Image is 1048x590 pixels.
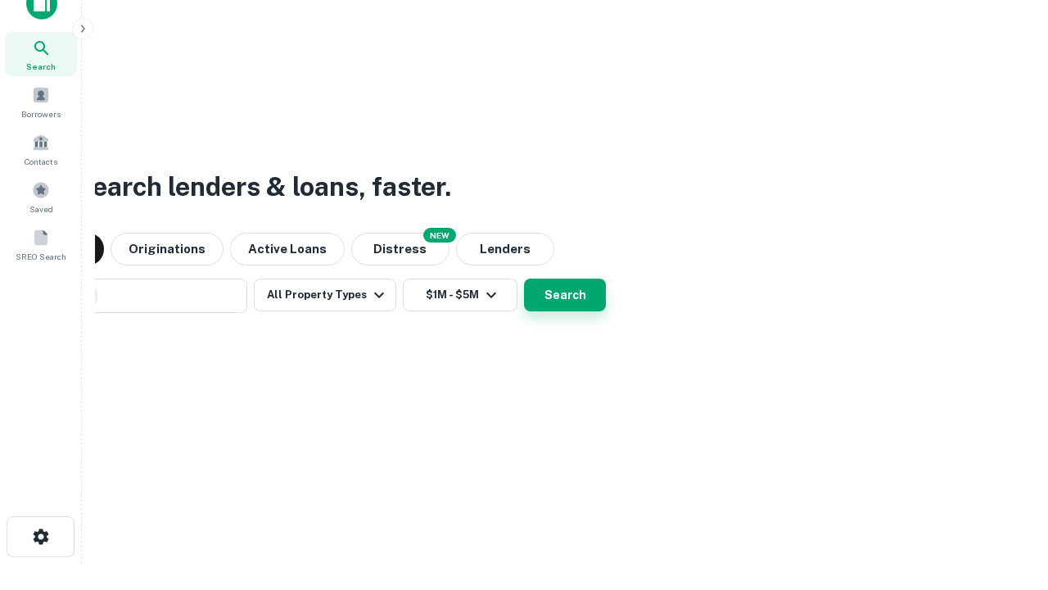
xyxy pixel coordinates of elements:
a: Borrowers [5,79,77,124]
iframe: Chat Widget [966,459,1048,538]
span: SREO Search [16,250,66,263]
button: Originations [111,233,224,265]
a: Saved [5,175,77,219]
a: Search [5,32,77,76]
a: SREO Search [5,222,77,266]
button: Active Loans [230,233,345,265]
button: Search distressed loans with lien and other non-mortgage details. [351,233,449,265]
span: Contacts [25,155,57,168]
h3: Search lenders & loans, faster. [75,167,451,206]
a: Contacts [5,127,77,171]
span: Search [26,60,56,73]
span: Borrowers [21,107,61,120]
button: All Property Types [254,279,396,311]
button: $1M - $5M [403,279,517,311]
button: Search [524,279,606,311]
div: NEW [423,228,456,243]
span: Saved [29,202,53,216]
button: Lenders [456,233,554,265]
